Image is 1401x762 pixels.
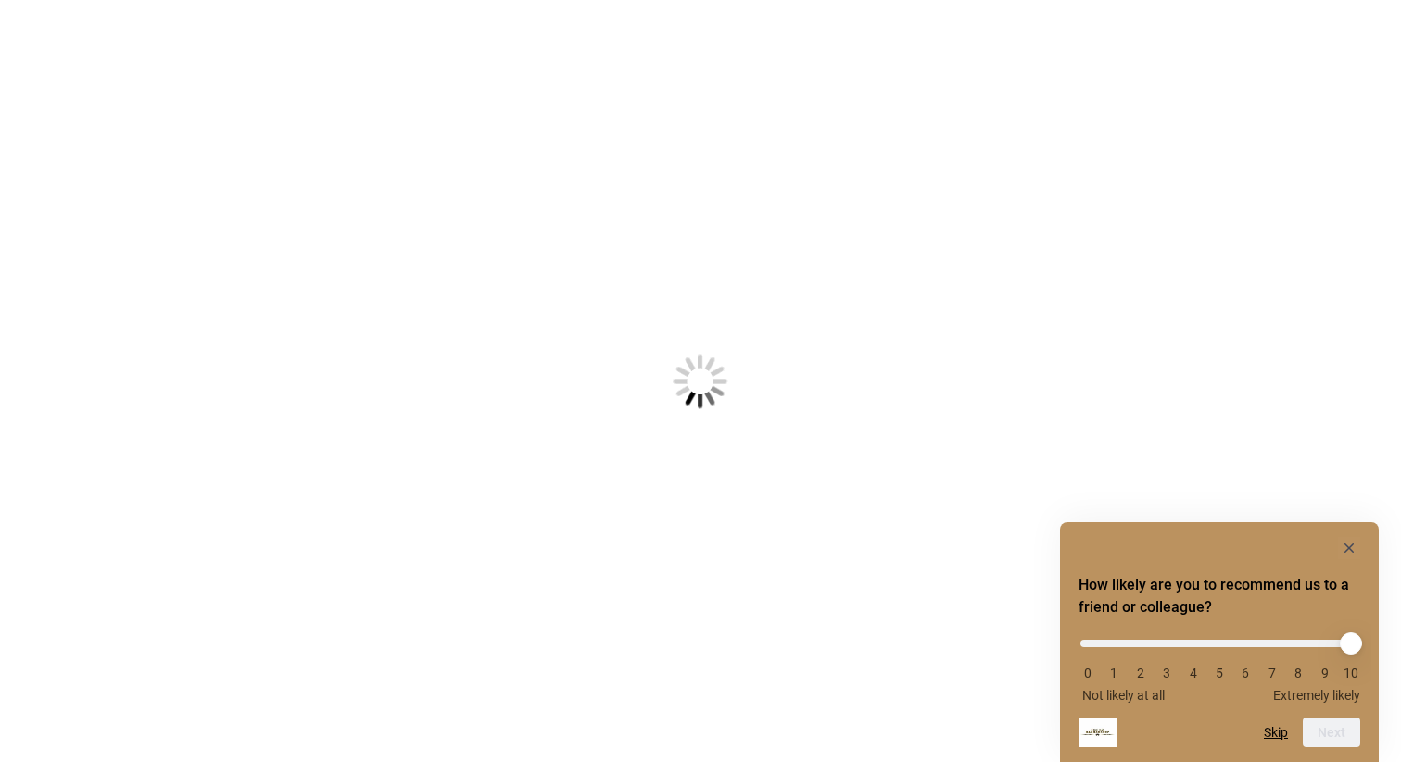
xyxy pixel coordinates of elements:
li: 3 [1157,666,1176,681]
span: Extremely likely [1273,688,1360,703]
li: 1 [1104,666,1123,681]
li: 9 [1316,666,1334,681]
li: 5 [1210,666,1229,681]
li: 8 [1289,666,1307,681]
li: 2 [1131,666,1150,681]
div: How likely are you to recommend us to a friend or colleague? Select an option from 0 to 10, with ... [1079,537,1360,747]
span: Not likely at all [1082,688,1165,703]
img: Loading [582,263,819,500]
button: Skip [1264,725,1288,740]
li: 10 [1342,666,1360,681]
li: 4 [1184,666,1203,681]
li: 6 [1236,666,1255,681]
li: 0 [1079,666,1097,681]
h2: How likely are you to recommend us to a friend or colleague? Select an option from 0 to 10, with ... [1079,574,1360,618]
button: Hide survey [1338,537,1360,559]
button: Next question [1303,718,1360,747]
div: How likely are you to recommend us to a friend or colleague? Select an option from 0 to 10, with ... [1079,626,1360,703]
li: 7 [1263,666,1281,681]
